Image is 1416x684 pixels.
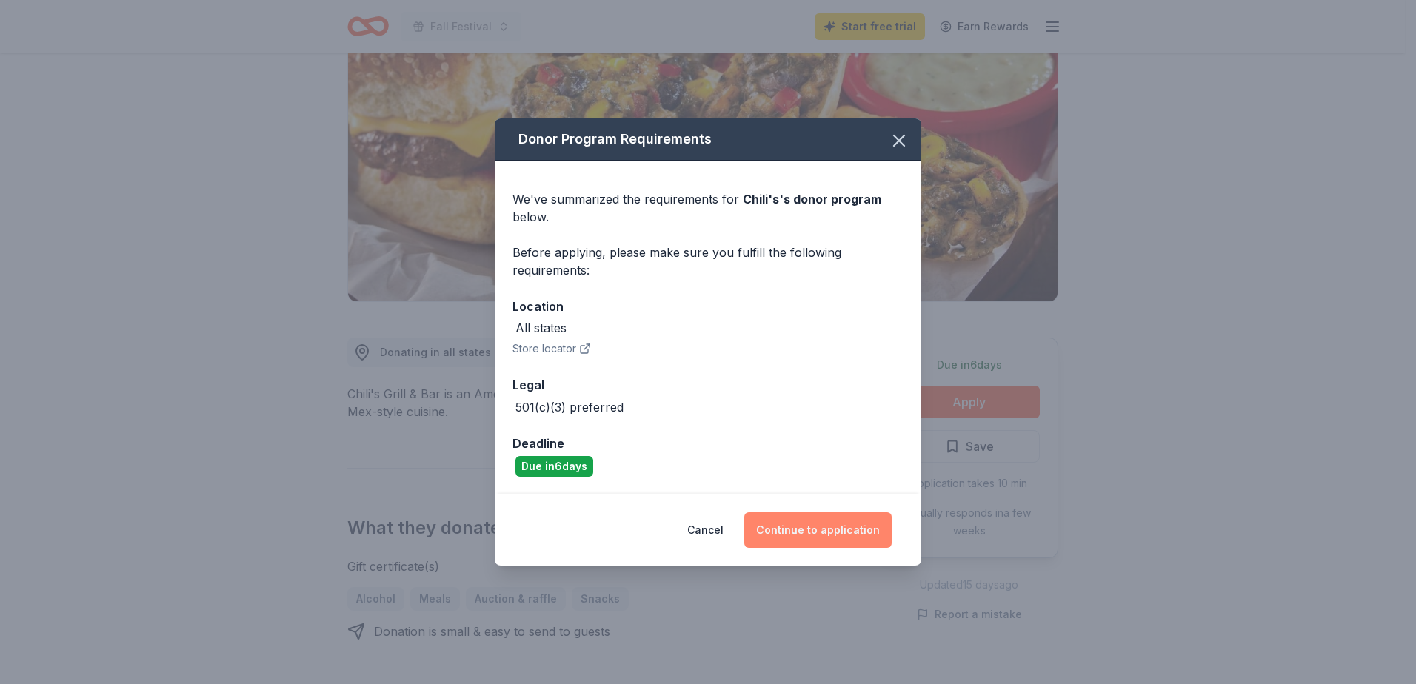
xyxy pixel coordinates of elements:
[512,434,904,453] div: Deadline
[744,512,892,548] button: Continue to application
[495,118,921,161] div: Donor Program Requirements
[512,190,904,226] div: We've summarized the requirements for below.
[743,192,881,207] span: Chili's 's donor program
[515,319,567,337] div: All states
[512,375,904,395] div: Legal
[515,398,624,416] div: 501(c)(3) preferred
[512,244,904,279] div: Before applying, please make sure you fulfill the following requirements:
[512,297,904,316] div: Location
[512,340,591,358] button: Store locator
[687,512,724,548] button: Cancel
[515,456,593,477] div: Due in 6 days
